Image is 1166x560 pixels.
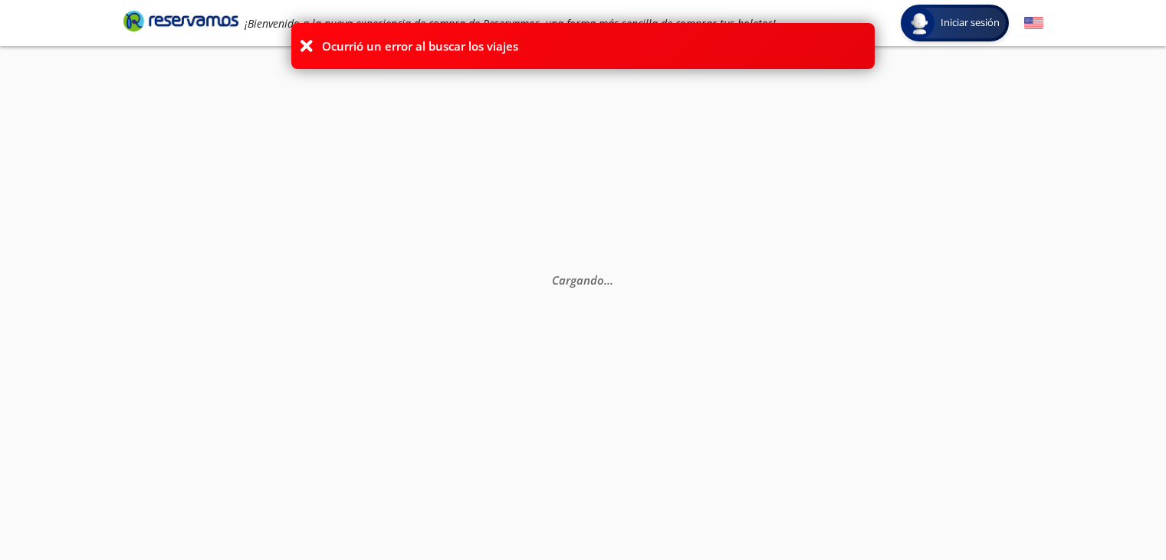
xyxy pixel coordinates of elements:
a: Brand Logo [123,9,238,37]
span: . [607,272,610,288]
em: ¡Bienvenido a la nueva experiencia de compra de Reservamos, una forma más sencilla de comprar tus... [245,16,776,31]
p: Ocurrió un error al buscar los viajes [322,38,518,55]
span: Iniciar sesión [934,15,1006,31]
span: . [610,272,613,288]
button: English [1024,14,1043,33]
em: Cargando [552,272,613,288]
span: . [604,272,607,288]
i: Brand Logo [123,9,238,32]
